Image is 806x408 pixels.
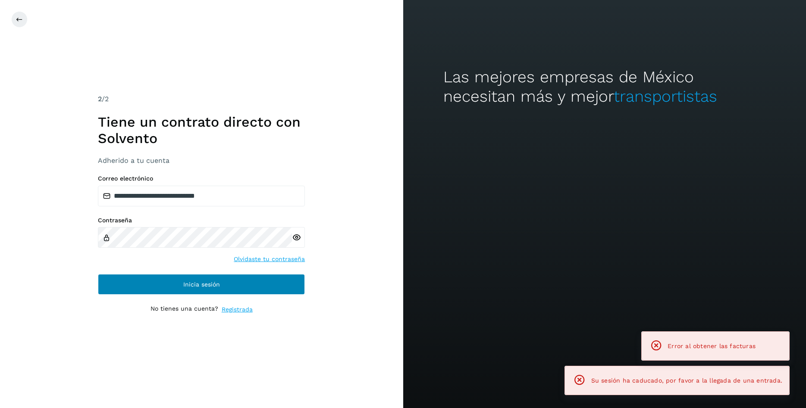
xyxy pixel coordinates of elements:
[591,377,782,384] span: Su sesión ha caducado, por favor a la llegada de una entrada.
[98,274,305,295] button: Inicia sesión
[151,305,218,314] p: No tienes una cuenta?
[98,156,305,165] h3: Adherido a tu cuenta
[443,68,766,106] h2: Las mejores empresas de México necesitan más y mejor
[183,281,220,287] span: Inicia sesión
[98,217,305,224] label: Contraseña
[98,114,305,147] h1: Tiene un contrato directo con Solvento
[98,95,102,103] span: 2
[234,255,305,264] a: Olvidaste tu contraseña
[668,343,756,349] span: Error al obtener las facturas
[98,175,305,182] label: Correo electrónico
[222,305,253,314] a: Registrada
[614,87,717,106] span: transportistas
[98,94,305,104] div: /2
